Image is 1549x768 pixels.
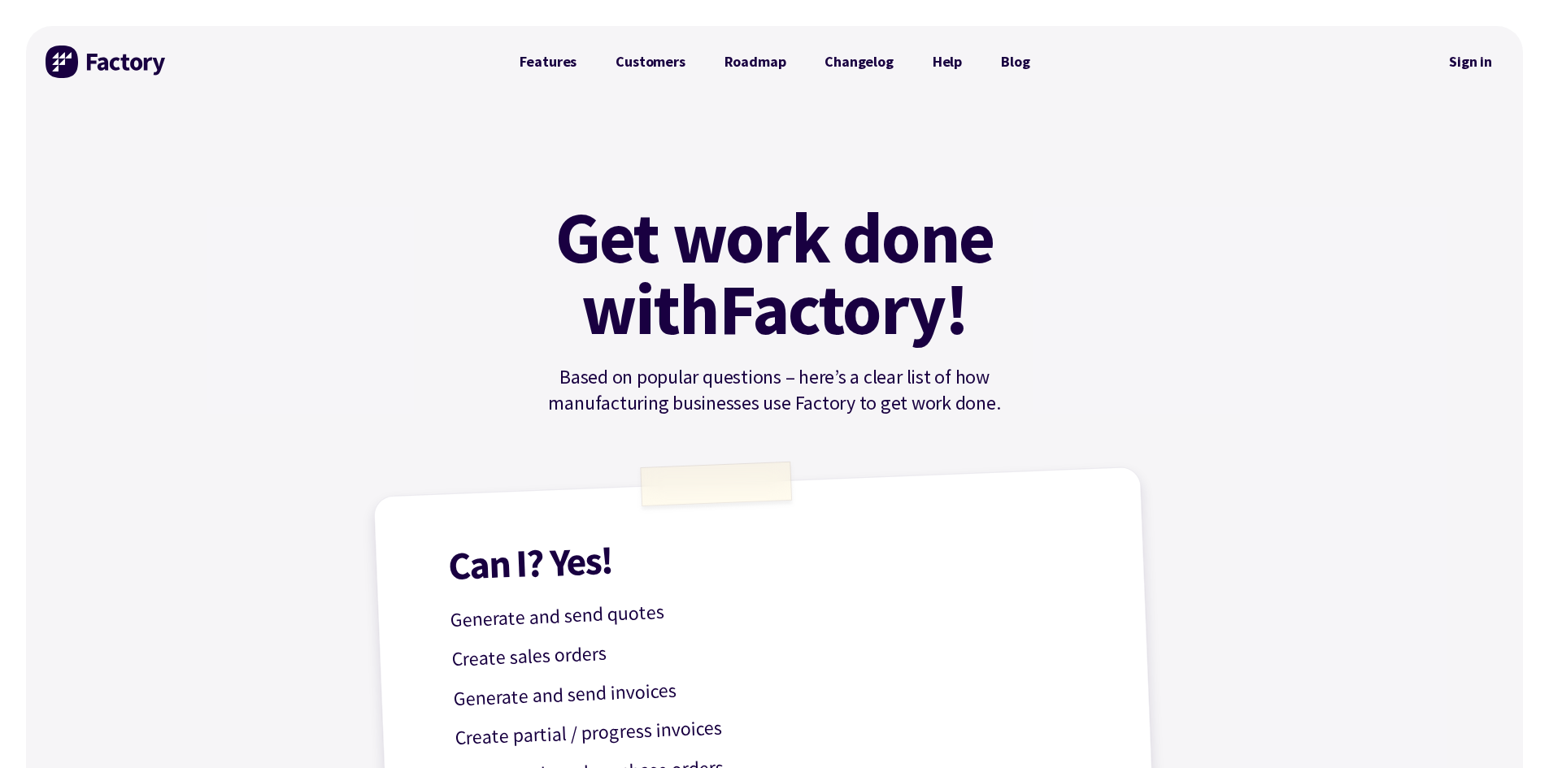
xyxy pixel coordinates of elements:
nav: Primary Navigation [500,46,1050,78]
a: Features [500,46,597,78]
a: Blog [981,46,1049,78]
p: Based on popular questions – here’s a clear list of how manufacturing businesses use Factory to g... [500,364,1050,416]
a: Customers [596,46,704,78]
nav: Secondary Navigation [1438,43,1503,80]
h1: Get work done with [531,202,1019,345]
a: Changelog [805,46,912,78]
a: Roadmap [705,46,806,78]
h1: Can I? Yes! [447,521,1097,585]
p: Generate and send quotes [450,579,1099,636]
p: Create sales orders [451,618,1101,675]
a: Sign in [1438,43,1503,80]
p: Generate and send invoices [453,658,1103,715]
a: Help [913,46,981,78]
img: Factory [46,46,168,78]
p: Create partial / progress invoices [455,697,1104,754]
mark: Factory! [719,273,968,345]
